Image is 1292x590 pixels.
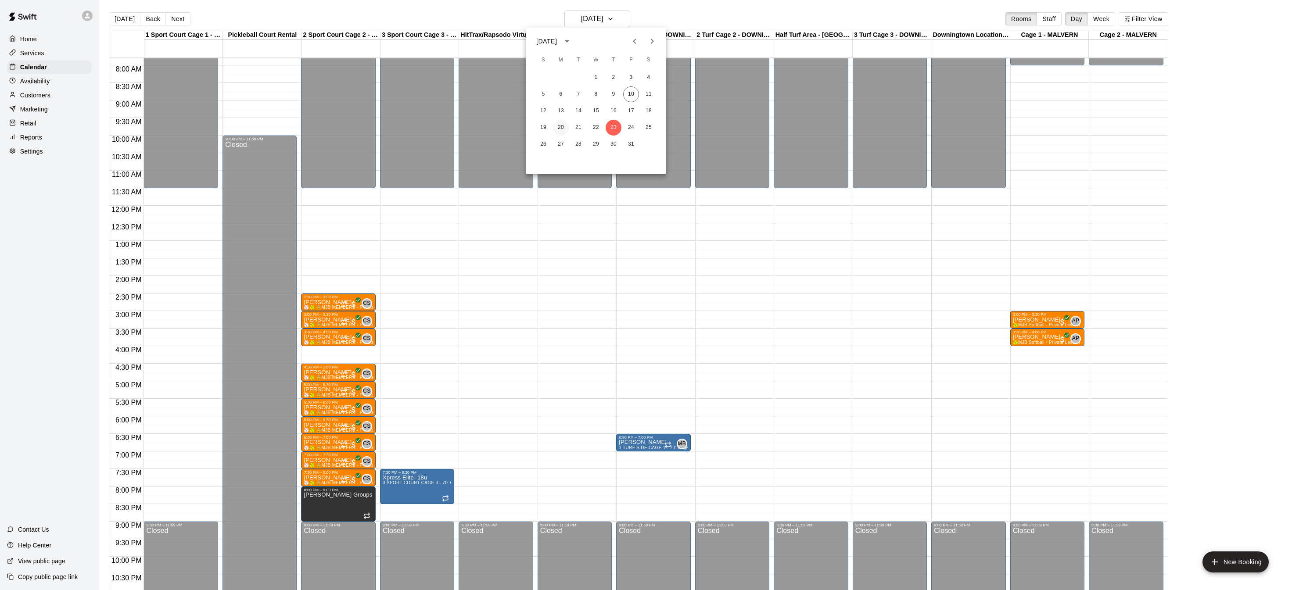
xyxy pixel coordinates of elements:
[553,120,569,136] button: 20
[623,120,639,136] button: 24
[571,86,586,102] button: 7
[571,136,586,152] button: 28
[588,103,604,119] button: 15
[535,120,551,136] button: 19
[588,70,604,86] button: 1
[606,120,621,136] button: 23
[606,136,621,152] button: 30
[571,103,586,119] button: 14
[553,51,569,69] span: Monday
[623,70,639,86] button: 3
[641,70,657,86] button: 4
[588,120,604,136] button: 22
[643,32,661,50] button: Next month
[536,37,557,46] div: [DATE]
[588,86,604,102] button: 8
[606,103,621,119] button: 16
[535,86,551,102] button: 5
[588,51,604,69] span: Wednesday
[623,103,639,119] button: 17
[606,51,621,69] span: Thursday
[623,51,639,69] span: Friday
[623,136,639,152] button: 31
[641,120,657,136] button: 25
[626,32,643,50] button: Previous month
[606,70,621,86] button: 2
[553,86,569,102] button: 6
[641,51,657,69] span: Saturday
[641,86,657,102] button: 11
[641,103,657,119] button: 18
[553,136,569,152] button: 27
[560,34,574,49] button: calendar view is open, switch to year view
[623,86,639,102] button: 10
[571,51,586,69] span: Tuesday
[571,120,586,136] button: 21
[553,103,569,119] button: 13
[535,136,551,152] button: 26
[606,86,621,102] button: 9
[588,136,604,152] button: 29
[535,51,551,69] span: Sunday
[535,103,551,119] button: 12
